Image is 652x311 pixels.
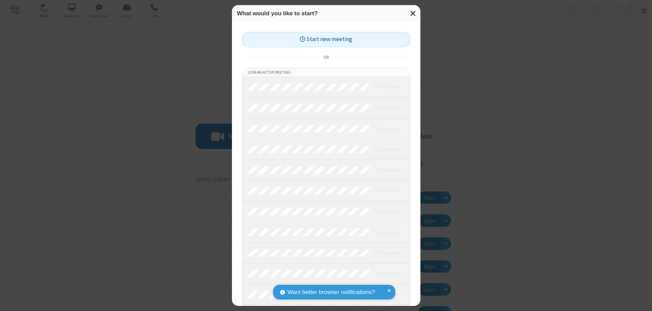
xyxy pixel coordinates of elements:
em: in progress [375,84,399,90]
em: in progress [375,229,399,235]
em: in progress [375,208,399,215]
button: Close modal [406,5,420,22]
em: in progress [375,125,399,132]
li: Join an active meeting [242,68,410,77]
em: in progress [375,250,399,256]
em: in progress [375,105,399,111]
span: or [321,53,331,62]
em: in progress [375,270,399,277]
span: Want better browser notifications? [287,288,375,297]
em: in progress [375,146,399,152]
em: in progress [375,167,399,173]
h3: What would you like to start? [237,10,415,17]
button: Start new meeting [242,32,410,47]
em: in progress [375,187,399,194]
